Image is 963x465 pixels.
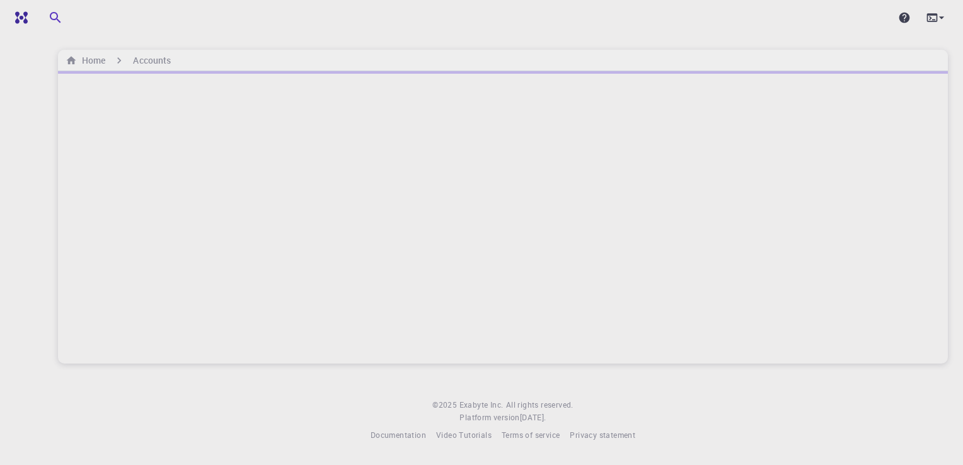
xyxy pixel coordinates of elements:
span: Video Tutorials [436,430,492,440]
a: Privacy statement [570,429,635,442]
span: All rights reserved. [506,399,574,411]
span: Exabyte Inc. [459,399,504,410]
a: [DATE]. [520,411,546,424]
h6: Home [77,54,105,67]
span: [DATE] . [520,412,546,422]
a: Terms of service [502,429,560,442]
span: Documentation [371,430,426,440]
nav: breadcrumb [63,54,173,67]
span: Privacy statement [570,430,635,440]
span: © 2025 [432,399,459,411]
a: Exabyte Inc. [459,399,504,411]
a: Documentation [371,429,426,442]
h6: Accounts [133,54,171,67]
span: Terms of service [502,430,560,440]
a: Video Tutorials [436,429,492,442]
img: logo [10,11,28,24]
span: Platform version [459,411,519,424]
